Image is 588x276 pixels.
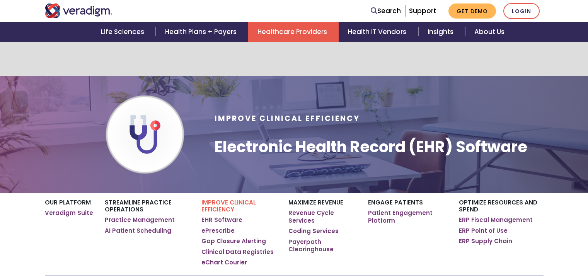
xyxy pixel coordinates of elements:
[465,22,514,42] a: About Us
[201,237,266,245] a: Gap Closure Alerting
[201,216,242,224] a: EHR Software
[339,22,418,42] a: Health IT Vendors
[201,259,247,266] a: eChart Courier
[288,209,356,224] a: Revenue Cycle Services
[45,209,93,217] a: Veradigm Suite
[459,216,533,224] a: ERP Fiscal Management
[105,227,171,235] a: AI Patient Scheduling
[371,6,401,16] a: Search
[92,22,156,42] a: Life Sciences
[503,3,540,19] a: Login
[459,227,508,235] a: ERP Point of Use
[409,6,436,15] a: Support
[105,216,175,224] a: Practice Management
[448,3,496,19] a: Get Demo
[215,138,527,156] h1: Electronic Health Record (EHR) Software
[459,237,512,245] a: ERP Supply Chain
[45,3,112,18] img: Veradigm logo
[201,227,235,235] a: ePrescribe
[201,248,274,256] a: Clinical Data Registries
[156,22,248,42] a: Health Plans + Payers
[215,113,360,124] span: Improve Clinical Efficiency
[288,238,356,253] a: Payerpath Clearinghouse
[368,209,447,224] a: Patient Engagement Platform
[418,22,465,42] a: Insights
[288,227,339,235] a: Coding Services
[248,22,339,42] a: Healthcare Providers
